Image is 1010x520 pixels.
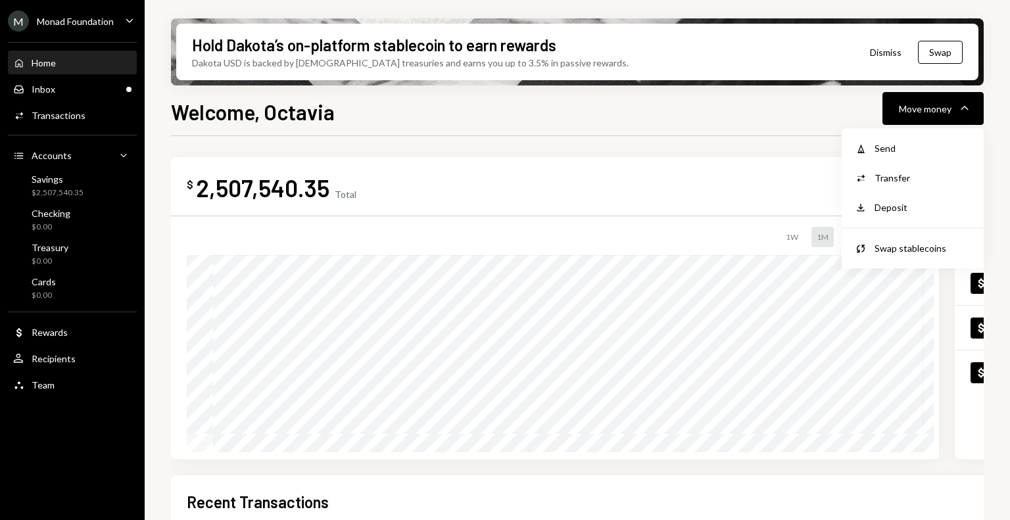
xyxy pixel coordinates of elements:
[8,272,137,304] a: Cards$0.00
[781,227,804,247] div: 1W
[882,92,984,125] button: Move money
[192,34,556,56] div: Hold Dakota’s on-platform stablecoin to earn rewards
[811,227,834,247] div: 1M
[196,173,329,202] div: 2,507,540.35
[187,178,193,191] div: $
[32,83,55,95] div: Inbox
[32,150,72,161] div: Accounts
[8,103,137,127] a: Transactions
[875,171,971,185] div: Transfer
[32,110,85,121] div: Transactions
[32,242,68,253] div: Treasury
[32,276,56,287] div: Cards
[8,320,137,344] a: Rewards
[32,327,68,338] div: Rewards
[32,57,56,68] div: Home
[192,56,629,70] div: Dakota USD is backed by [DEMOGRAPHIC_DATA] treasuries and earns you up to 3.5% in passive rewards.
[32,208,70,219] div: Checking
[875,241,971,255] div: Swap stablecoins
[32,222,70,233] div: $0.00
[8,143,137,167] a: Accounts
[187,491,329,513] h2: Recent Transactions
[32,290,56,301] div: $0.00
[8,373,137,396] a: Team
[32,174,84,185] div: Savings
[32,187,84,199] div: $2,507,540.35
[32,353,76,364] div: Recipients
[875,141,971,155] div: Send
[37,16,114,27] div: Monad Foundation
[171,99,335,125] h1: Welcome, Octavia
[899,102,951,116] div: Move money
[8,11,29,32] div: M
[8,238,137,270] a: Treasury$0.00
[32,379,55,390] div: Team
[8,170,137,201] a: Savings$2,507,540.35
[8,346,137,370] a: Recipients
[8,51,137,74] a: Home
[8,204,137,235] a: Checking$0.00
[8,77,137,101] a: Inbox
[875,201,971,214] div: Deposit
[854,37,918,68] button: Dismiss
[335,189,356,200] div: Total
[32,256,68,267] div: $0.00
[918,41,963,64] button: Swap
